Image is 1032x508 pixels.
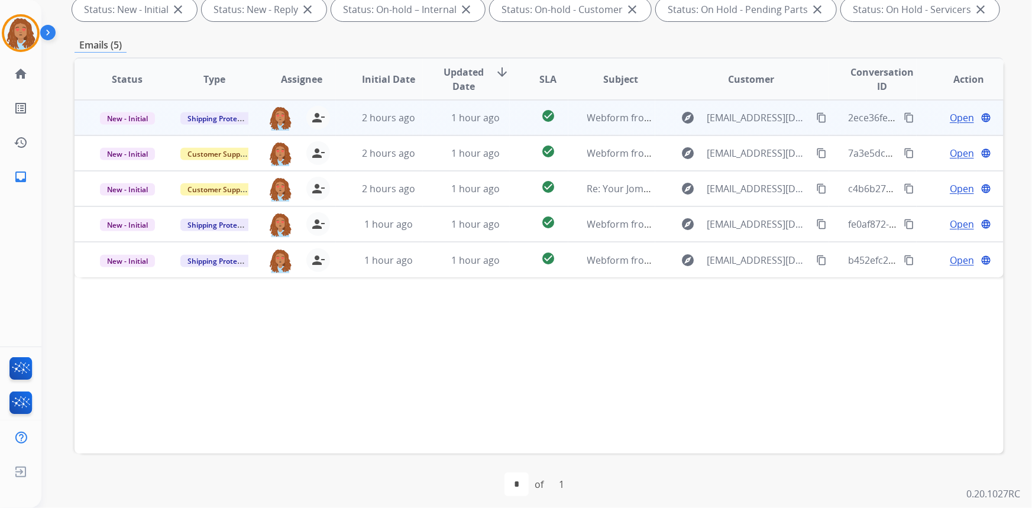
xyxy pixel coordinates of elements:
[541,180,555,194] mat-icon: check_circle
[950,253,974,267] span: Open
[14,101,28,115] mat-icon: list_alt
[848,65,915,93] span: Conversation ID
[904,219,914,229] mat-icon: content_copy
[362,147,415,160] span: 2 hours ago
[14,170,28,184] mat-icon: inbox
[981,255,991,266] mat-icon: language
[268,141,292,166] img: agent-avatar
[451,182,500,195] span: 1 hour ago
[112,72,143,86] span: Status
[362,182,415,195] span: 2 hours ago
[966,487,1020,501] p: 0.20.1027RC
[100,183,155,196] span: New - Initial
[311,182,325,196] mat-icon: person_remove
[950,111,974,125] span: Open
[950,146,974,160] span: Open
[816,219,827,229] mat-icon: content_copy
[541,251,555,266] mat-icon: check_circle
[904,112,914,123] mat-icon: content_copy
[442,65,486,93] span: Updated Date
[459,2,473,17] mat-icon: close
[180,183,257,196] span: Customer Support
[587,182,758,195] span: Re: Your Jomashop virtual card is here
[848,254,1027,267] span: b452efc2-ca62-4774-b87e-a3be57f7e00d
[904,255,914,266] mat-icon: content_copy
[981,219,991,229] mat-icon: language
[848,182,1028,195] span: c4b6b27a-cef5-468f-98b5-ebabbb062a11
[587,254,855,267] span: Webform from [EMAIL_ADDRESS][DOMAIN_NAME] on [DATE]
[100,255,155,267] span: New - Initial
[707,217,810,231] span: [EMAIL_ADDRESS][DOMAIN_NAME]
[362,111,415,124] span: 2 hours ago
[981,112,991,123] mat-icon: language
[451,111,500,124] span: 1 hour ago
[681,182,695,196] mat-icon: explore
[451,218,500,231] span: 1 hour ago
[539,72,557,86] span: SLA
[681,146,695,160] mat-icon: explore
[810,2,824,17] mat-icon: close
[268,106,292,131] img: agent-avatar
[549,473,574,496] div: 1
[729,72,775,86] span: Customer
[681,253,695,267] mat-icon: explore
[904,148,914,158] mat-icon: content_copy
[603,72,638,86] span: Subject
[171,2,185,17] mat-icon: close
[981,148,991,158] mat-icon: language
[364,254,413,267] span: 1 hour ago
[14,135,28,150] mat-icon: history
[587,218,855,231] span: Webform from [EMAIL_ADDRESS][DOMAIN_NAME] on [DATE]
[300,2,315,17] mat-icon: close
[707,146,810,160] span: [EMAIL_ADDRESS][DOMAIN_NAME]
[950,217,974,231] span: Open
[816,112,827,123] mat-icon: content_copy
[681,111,695,125] mat-icon: explore
[816,183,827,194] mat-icon: content_copy
[535,477,544,491] div: of
[203,72,225,86] span: Type
[707,182,810,196] span: [EMAIL_ADDRESS][DOMAIN_NAME]
[311,111,325,125] mat-icon: person_remove
[14,67,28,81] mat-icon: home
[541,215,555,229] mat-icon: check_circle
[268,212,292,237] img: agent-avatar
[4,17,37,50] img: avatar
[848,218,1020,231] span: fe0af872-4522-491f-bf88-3f8d0bc6caab
[180,148,257,160] span: Customer Support
[541,144,555,158] mat-icon: check_circle
[75,38,127,53] p: Emails (5)
[362,72,415,86] span: Initial Date
[587,111,855,124] span: Webform from [EMAIL_ADDRESS][DOMAIN_NAME] on [DATE]
[848,147,1027,160] span: 7a3e5dc0-5a28-4c3d-b172-abf0baa07f52
[625,2,639,17] mat-icon: close
[587,147,855,160] span: Webform from [EMAIL_ADDRESS][DOMAIN_NAME] on [DATE]
[451,254,500,267] span: 1 hour ago
[681,217,695,231] mat-icon: explore
[707,253,810,267] span: [EMAIL_ADDRESS][DOMAIN_NAME]
[268,177,292,202] img: agent-avatar
[100,219,155,231] span: New - Initial
[973,2,988,17] mat-icon: close
[268,248,292,273] img: agent-avatar
[904,183,914,194] mat-icon: content_copy
[816,148,827,158] mat-icon: content_copy
[100,112,155,125] span: New - Initial
[707,111,810,125] span: [EMAIL_ADDRESS][DOMAIN_NAME]
[816,255,827,266] mat-icon: content_copy
[180,219,261,231] span: Shipping Protection
[495,65,509,79] mat-icon: arrow_downward
[281,72,322,86] span: Assignee
[311,217,325,231] mat-icon: person_remove
[180,255,261,267] span: Shipping Protection
[100,148,155,160] span: New - Initial
[180,112,261,125] span: Shipping Protection
[848,111,1014,124] span: 2ece36fe-ff8c-43b0-a5b5-e2c2f2866fff
[311,253,325,267] mat-icon: person_remove
[311,146,325,160] mat-icon: person_remove
[451,147,500,160] span: 1 hour ago
[364,218,413,231] span: 1 hour ago
[981,183,991,194] mat-icon: language
[541,109,555,123] mat-icon: check_circle
[917,59,1004,100] th: Action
